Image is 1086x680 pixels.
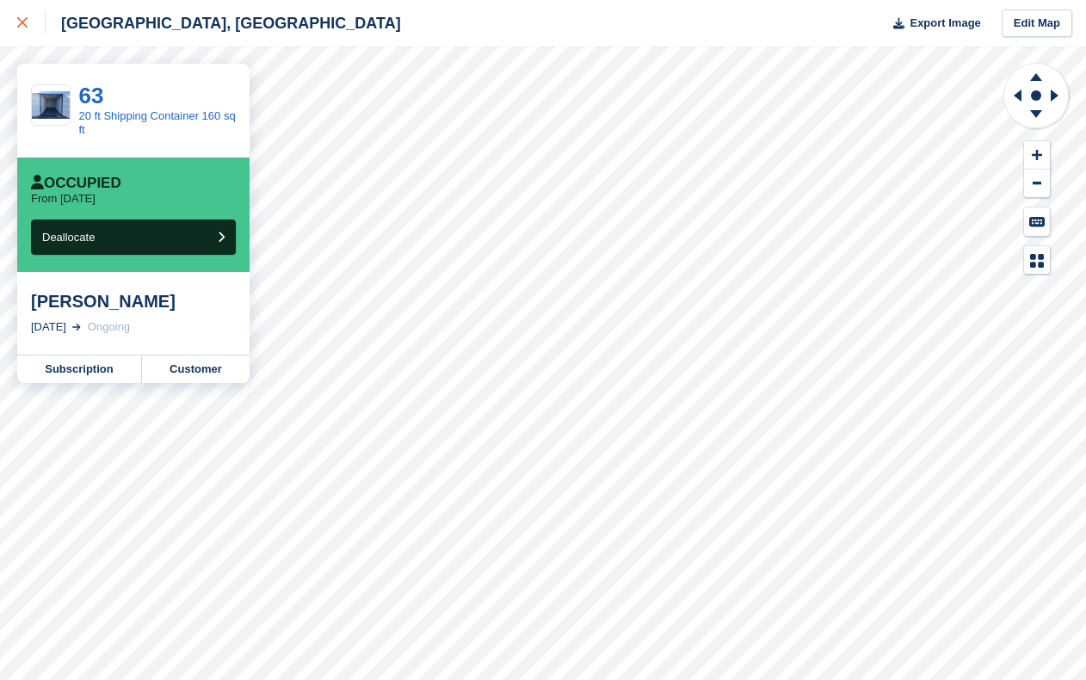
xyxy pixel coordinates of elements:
[32,91,70,120] img: 20191002_132807987_iOS.jpg
[72,324,81,331] img: arrow-right-light-icn-cde0832a797a2874e46488d9cf13f60e5c3a73dbe684e267c42b8395dfbc2abf.svg
[17,355,142,383] a: Subscription
[79,109,236,136] a: 20 ft Shipping Container 160 sq ft
[46,13,401,34] div: [GEOGRAPHIC_DATA], [GEOGRAPHIC_DATA]
[31,192,96,206] p: From [DATE]
[31,318,66,336] div: [DATE]
[88,318,130,336] div: Ongoing
[31,219,236,255] button: Deallocate
[1024,170,1050,198] button: Zoom Out
[31,175,121,192] div: Occupied
[31,291,236,312] div: [PERSON_NAME]
[42,231,95,244] span: Deallocate
[910,15,980,32] span: Export Image
[79,83,104,108] a: 63
[1024,207,1050,236] button: Keyboard Shortcuts
[1024,246,1050,275] button: Map Legend
[142,355,250,383] a: Customer
[1002,9,1072,38] a: Edit Map
[1024,141,1050,170] button: Zoom In
[883,9,981,38] button: Export Image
